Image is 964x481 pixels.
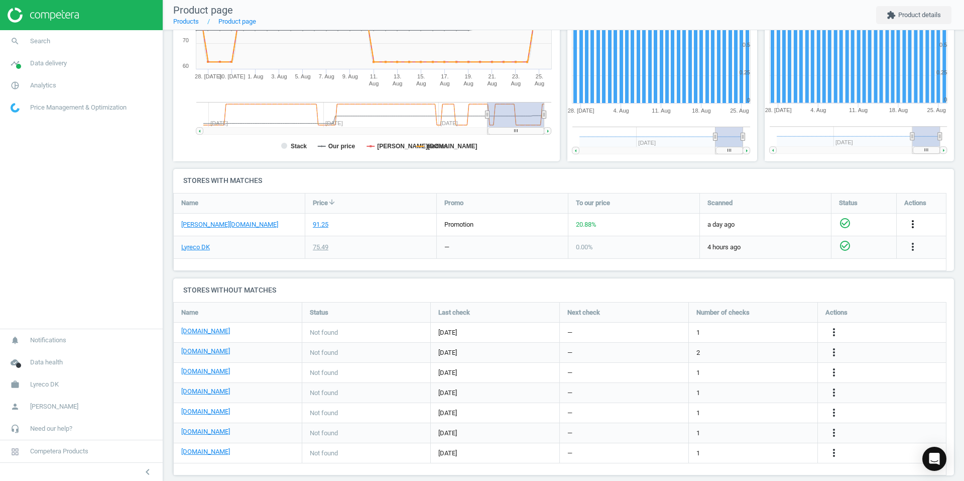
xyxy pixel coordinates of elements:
[30,380,59,389] span: Lyreco DK
[30,336,66,345] span: Notifications
[907,241,919,253] i: more_vert
[6,397,25,416] i: person
[438,449,552,458] span: [DATE]
[310,368,338,377] span: Not found
[568,108,594,114] tspan: 28. [DATE]
[828,387,840,399] i: more_vert
[295,73,310,79] tspan: 5. Aug
[394,73,401,79] tspan: 13.
[181,407,230,416] a: [DOMAIN_NAME]
[849,108,868,114] tspan: 11. Aug
[765,108,791,114] tspan: 28. [DATE]
[828,346,840,359] button: more_vert
[183,63,189,69] text: 60
[313,243,328,252] div: 75.49
[30,37,50,46] span: Search
[907,218,919,231] button: more_vert
[810,108,826,114] tspan: 4. Aug
[173,18,199,25] a: Products
[342,73,358,79] tspan: 9. Aug
[535,80,545,86] tspan: Aug
[567,409,572,418] span: —
[310,429,338,438] span: Not found
[218,73,245,79] tspan: 30. [DATE]
[696,328,700,337] span: 1
[567,449,572,458] span: —
[839,240,851,252] i: check_circle_outline
[328,143,355,150] tspan: Our price
[30,447,88,456] span: Competera Products
[417,73,425,79] tspan: 15.
[828,427,840,439] i: more_vert
[536,73,543,79] tspan: 25.
[377,143,477,150] tspan: [PERSON_NAME][DOMAIN_NAME]
[181,387,230,396] a: [DOMAIN_NAME]
[173,278,954,302] h4: Stores without matches
[707,199,733,208] span: Scanned
[310,328,338,337] span: Not found
[825,308,848,317] span: Actions
[444,243,449,252] div: —
[511,80,521,86] tspan: Aug
[218,18,256,25] a: Product page
[181,327,230,336] a: [DOMAIN_NAME]
[30,103,127,112] span: Price Management & Optimization
[707,243,823,252] span: 4 hours ago
[696,389,700,398] span: 1
[613,108,629,114] tspan: 4. Aug
[6,419,25,438] i: headset_mic
[248,73,263,79] tspan: 1. Aug
[181,243,210,252] a: Lyreco DK
[328,198,336,206] i: arrow_downward
[939,42,947,48] text: 0.5
[828,447,840,459] i: more_vert
[438,328,552,337] span: [DATE]
[8,8,79,23] img: ajHJNr6hYgQAAAAASUVORK5CYII=
[927,108,946,114] tspan: 25. Aug
[512,73,520,79] tspan: 23.
[944,97,947,103] text: 0
[441,73,448,79] tspan: 17.
[707,220,823,229] span: a day ago
[828,366,840,378] i: more_vert
[730,108,749,114] tspan: 25. Aug
[310,348,338,357] span: Not found
[887,11,896,20] i: extension
[576,243,593,251] span: 0.00 %
[310,409,338,418] span: Not found
[652,108,670,114] tspan: 11. Aug
[747,97,750,103] text: 0
[181,199,198,208] span: Name
[444,199,463,208] span: Promo
[936,69,947,75] text: 0.25
[464,73,472,79] tspan: 19.
[173,4,233,16] span: Product page
[6,32,25,51] i: search
[828,346,840,358] i: more_vert
[889,108,908,114] tspan: 18. Aug
[291,143,307,150] tspan: Stack
[438,429,552,438] span: [DATE]
[696,449,700,458] span: 1
[696,429,700,438] span: 1
[567,328,572,337] span: —
[195,73,221,79] tspan: 28. [DATE]
[370,73,378,79] tspan: 11.
[6,76,25,95] i: pie_chart_outlined
[135,465,160,478] button: chevron_left
[6,375,25,394] i: work
[369,80,379,86] tspan: Aug
[907,218,919,230] i: more_vert
[828,447,840,460] button: more_vert
[310,389,338,398] span: Not found
[696,348,700,357] span: 2
[271,73,287,79] tspan: 3. Aug
[904,199,926,208] span: Actions
[393,80,403,86] tspan: Aug
[828,427,840,440] button: more_vert
[740,69,750,75] text: 0.25
[313,220,328,229] div: 91.25
[30,402,78,411] span: [PERSON_NAME]
[444,221,473,228] span: promotion
[181,447,230,456] a: [DOMAIN_NAME]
